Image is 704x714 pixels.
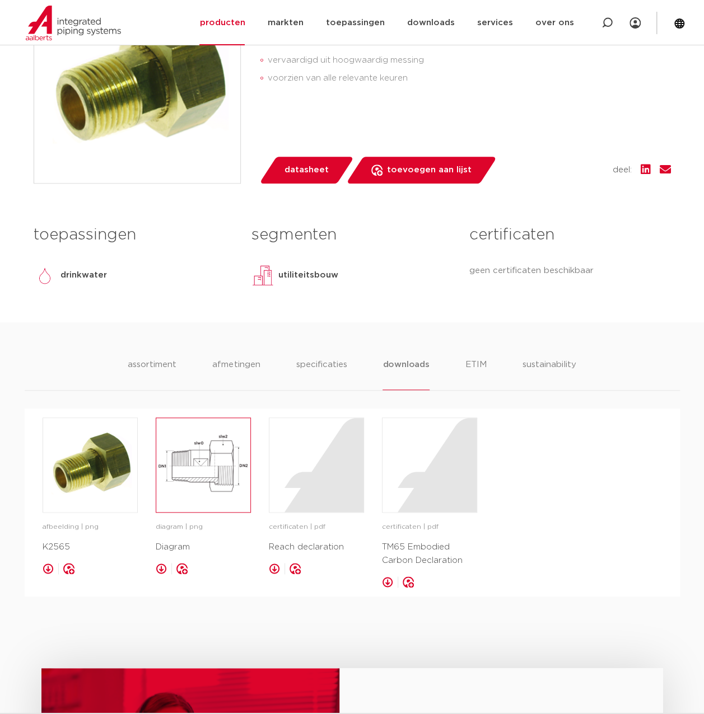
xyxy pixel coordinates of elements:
[523,358,576,390] li: sustainability
[469,264,670,278] p: geen certificaten beschikbaar
[269,541,364,554] p: Reach declaration
[43,418,137,512] img: image for K2565
[43,522,138,533] p: afbeelding | png
[251,224,453,246] h3: segmenten
[34,264,56,286] img: drinkwater
[212,358,260,390] li: afmetingen
[285,161,329,179] span: datasheet
[251,264,274,286] img: utiliteitsbouw
[278,269,338,282] p: utiliteitsbouw
[156,418,250,512] img: image for Diagram
[382,541,477,567] p: TM65 Embodied Carbon Declaration
[387,161,472,179] span: toevoegen aan lijst
[465,358,487,390] li: ETIM
[60,269,107,282] p: drinkwater
[34,224,235,246] h3: toepassingen
[43,417,138,513] a: image for K2565
[268,69,671,87] li: voorzien van alle relevante keuren
[469,224,670,246] h3: certificaten
[128,358,176,390] li: assortiment
[156,522,251,533] p: diagram | png
[43,541,138,554] p: K2565
[269,522,364,533] p: certificaten | pdf
[296,358,347,390] li: specificaties
[268,51,671,69] li: vervaardigd uit hoogwaardig messing
[156,417,251,513] a: image for Diagram
[382,522,477,533] p: certificaten | pdf
[383,358,429,390] li: downloads
[259,157,354,184] a: datasheet
[613,163,632,177] span: deel:
[156,541,251,554] p: Diagram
